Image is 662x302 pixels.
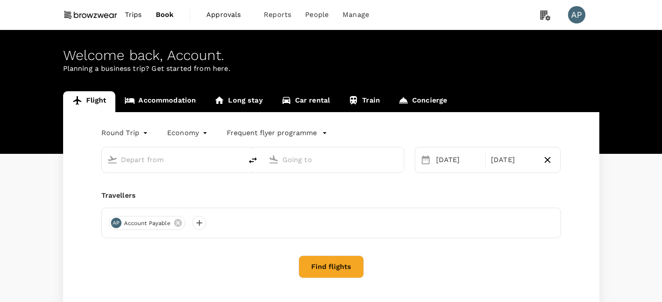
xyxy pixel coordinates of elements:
span: Book [156,10,174,20]
div: APAccount Payable [109,216,185,230]
button: delete [242,150,263,171]
p: Planning a business trip? Get started from here. [63,63,599,74]
div: [DATE] [433,151,484,169]
div: [DATE] [487,151,538,169]
div: AP [111,218,121,228]
span: Account Payable [119,219,176,228]
div: Round Trip [101,126,150,140]
button: Frequent flyer programme [227,128,327,138]
button: Find flights [299,256,364,278]
button: Open [398,159,400,160]
div: Travellers [101,190,561,201]
span: Reports [264,10,291,20]
span: People [305,10,329,20]
div: AP [568,6,585,23]
p: Frequent flyer programme [227,128,317,138]
span: Manage [343,10,369,20]
a: Long stay [205,91,272,112]
div: Welcome back , Account . [63,47,599,63]
a: Flight [63,91,116,112]
span: Trips [125,10,142,20]
img: Browzwear Solutions Pte Ltd [63,5,118,24]
button: Open [236,159,238,160]
a: Train [339,91,389,112]
input: Going to [282,153,386,166]
a: Car rental [272,91,339,112]
a: Concierge [389,91,456,112]
input: Depart from [121,153,224,166]
span: Approvals [206,10,250,20]
div: Economy [167,126,209,140]
a: Accommodation [115,91,205,112]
